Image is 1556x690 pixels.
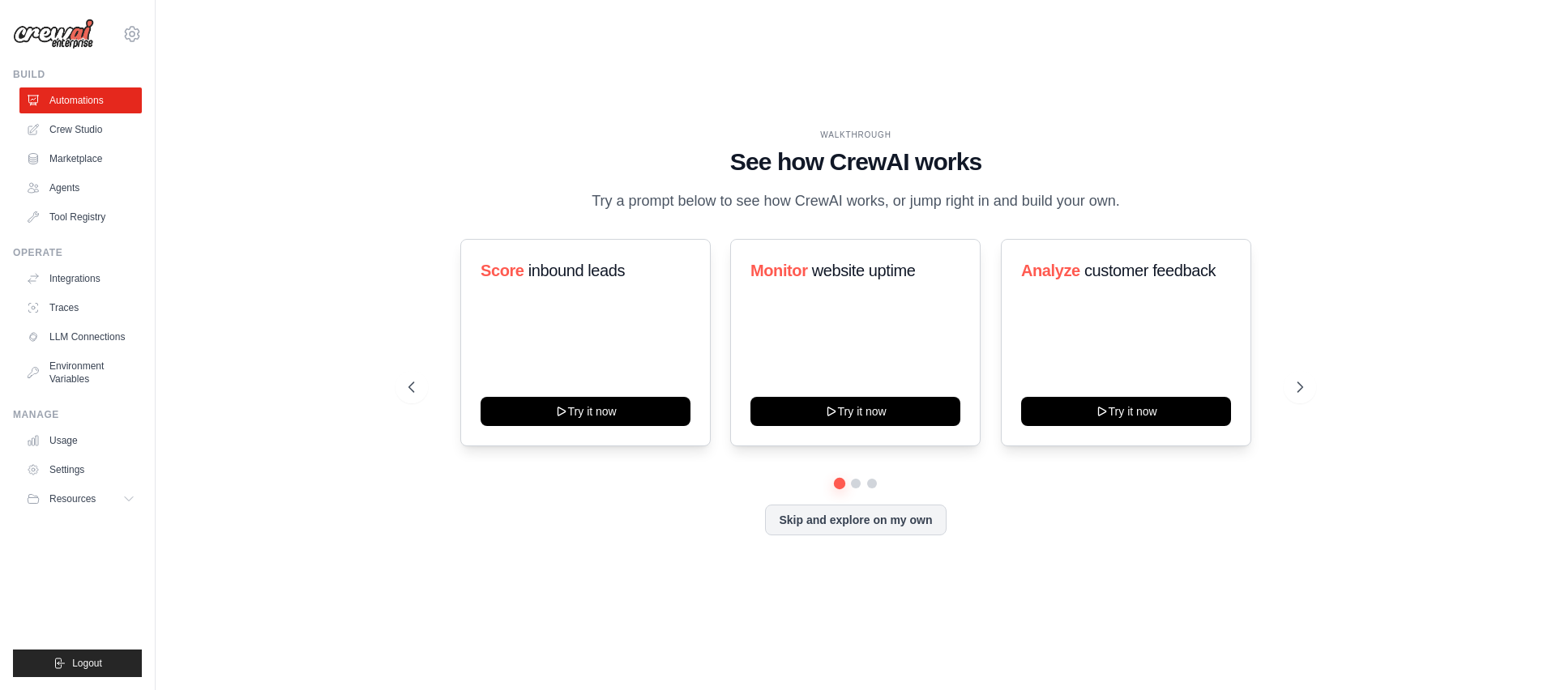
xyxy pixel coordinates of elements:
div: WALKTHROUGH [408,129,1303,141]
span: website uptime [812,262,916,279]
a: Integrations [19,266,142,292]
a: Traces [19,295,142,321]
div: Operate [13,246,142,259]
a: Environment Variables [19,353,142,392]
button: Resources [19,486,142,512]
button: Try it now [481,397,690,426]
span: Score [481,262,524,279]
button: Logout [13,650,142,677]
a: Crew Studio [19,117,142,143]
span: customer feedback [1084,262,1216,279]
button: Try it now [1021,397,1231,426]
button: Try it now [750,397,960,426]
a: LLM Connections [19,324,142,350]
a: Usage [19,428,142,454]
button: Skip and explore on my own [765,505,946,535]
a: Tool Registry [19,204,142,230]
span: Analyze [1021,262,1080,279]
a: Marketplace [19,146,142,172]
div: Build [13,68,142,81]
a: Agents [19,175,142,201]
a: Automations [19,87,142,113]
span: Logout [72,657,102,670]
p: Try a prompt below to see how CrewAI works, or jump right in and build your own. [583,190,1128,213]
div: Manage [13,408,142,421]
span: inbound leads [528,262,625,279]
span: Monitor [750,262,808,279]
span: Resources [49,492,96,505]
h1: See how CrewAI works [408,147,1303,177]
a: Settings [19,457,142,483]
img: Logo [13,19,94,49]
